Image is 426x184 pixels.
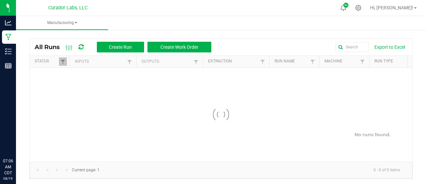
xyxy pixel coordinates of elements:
[259,57,267,66] a: Filter
[160,44,198,50] span: Create Work Order
[3,158,13,176] p: 07:06 AM CDT
[324,59,358,64] a: MachineSortable
[16,16,108,30] a: Manufacturing
[35,59,59,64] a: StatusSortable
[5,48,12,55] inline-svg: Inventory
[370,5,413,10] span: Hi, [PERSON_NAME]!
[136,56,203,68] th: Outputs
[48,5,88,11] span: Curador Labs, LLC
[5,34,12,40] inline-svg: Manufacturing
[208,59,258,64] a: ExtractionSortable
[109,44,132,50] span: Create Run
[59,57,67,66] a: Filter
[275,59,308,64] a: Run NameSortable
[344,4,347,7] span: 9+
[97,42,144,52] button: Create Run
[3,176,13,181] p: 08/19
[192,58,200,66] a: Filter
[147,42,211,52] button: Create Work Order
[374,59,408,64] a: Run TypeSortable
[35,41,216,53] div: All Runs
[373,41,407,53] button: Export to Excel
[5,19,12,26] inline-svg: Analytics
[5,62,12,69] inline-svg: Reports
[70,56,136,68] th: Inputs
[16,20,108,26] span: Manufacturing
[335,42,369,52] input: Search
[30,162,412,179] kendo-pager: Current page: 1
[104,165,405,176] kendo-pager-info: 0 - 0 of 0 items
[309,57,317,66] a: Filter
[125,58,133,66] a: Filter
[358,57,366,66] a: Filter
[354,5,362,11] div: Manage settings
